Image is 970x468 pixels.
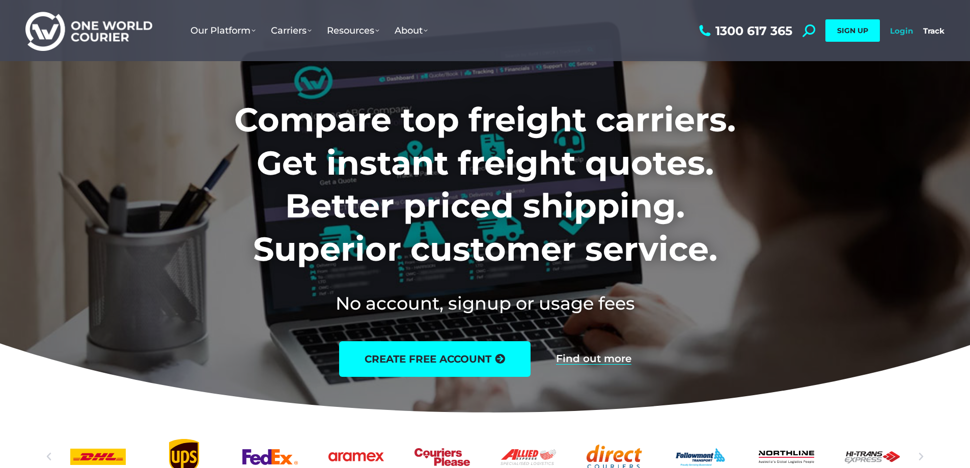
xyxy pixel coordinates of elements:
[837,26,868,35] span: SIGN UP
[697,24,792,37] a: 1300 617 365
[327,25,379,36] span: Resources
[263,15,319,46] a: Carriers
[25,10,152,51] img: One World Courier
[890,26,913,36] a: Login
[395,25,428,36] span: About
[190,25,256,36] span: Our Platform
[825,19,880,42] a: SIGN UP
[556,353,631,365] a: Find out more
[183,15,263,46] a: Our Platform
[387,15,435,46] a: About
[167,291,803,316] h2: No account, signup or usage fees
[167,98,803,270] h1: Compare top freight carriers. Get instant freight quotes. Better priced shipping. Superior custom...
[339,341,531,377] a: create free account
[923,26,945,36] a: Track
[319,15,387,46] a: Resources
[271,25,312,36] span: Carriers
